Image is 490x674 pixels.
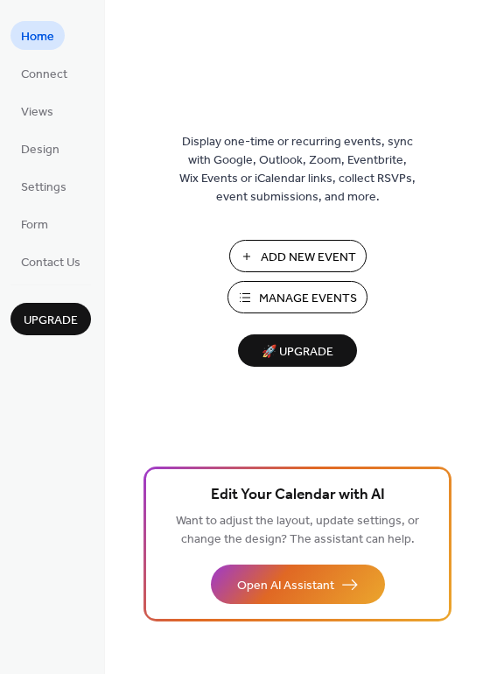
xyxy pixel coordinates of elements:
[21,66,67,84] span: Connect
[211,565,385,604] button: Open AI Assistant
[10,59,78,88] a: Connect
[21,254,80,272] span: Contact Us
[176,509,419,551] span: Want to adjust the layout, update settings, or change the design? The assistant can help.
[10,21,65,50] a: Home
[10,209,59,238] a: Form
[21,28,54,46] span: Home
[21,141,59,159] span: Design
[229,240,367,272] button: Add New Event
[21,179,66,197] span: Settings
[10,247,91,276] a: Contact Us
[10,303,91,335] button: Upgrade
[248,341,346,364] span: 🚀 Upgrade
[261,249,356,267] span: Add New Event
[259,290,357,308] span: Manage Events
[24,312,78,330] span: Upgrade
[10,134,70,163] a: Design
[21,103,53,122] span: Views
[179,133,416,207] span: Display one-time or recurring events, sync with Google, Outlook, Zoom, Eventbrite, Wix Events or ...
[211,483,385,508] span: Edit Your Calendar with AI
[238,334,357,367] button: 🚀 Upgrade
[10,96,64,125] a: Views
[237,577,334,595] span: Open AI Assistant
[10,172,77,200] a: Settings
[227,281,367,313] button: Manage Events
[21,216,48,235] span: Form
